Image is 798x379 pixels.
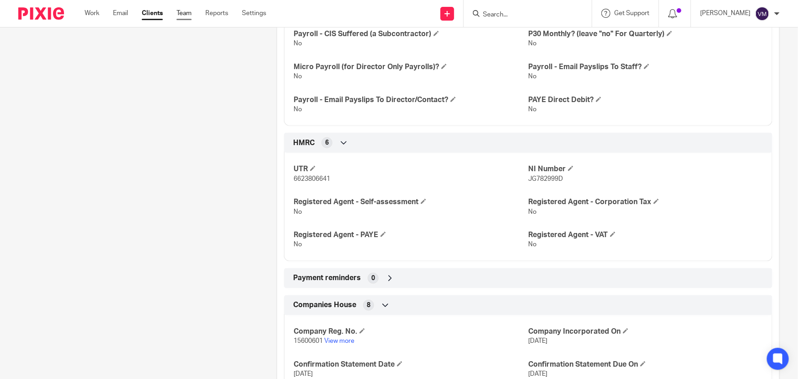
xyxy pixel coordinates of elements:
[293,138,315,148] span: HMRC
[294,95,528,105] h4: Payroll - Email Payslips To Director/Contact?
[528,95,763,105] h4: PAYE Direct Debit?
[293,273,361,283] span: Payment reminders
[614,10,649,16] span: Get Support
[528,209,536,215] span: No
[294,40,302,47] span: No
[293,300,356,310] span: Companies House
[367,301,370,310] span: 8
[205,9,228,18] a: Reports
[528,338,547,344] span: [DATE]
[528,106,536,113] span: No
[242,9,266,18] a: Settings
[482,11,564,19] input: Search
[528,164,763,174] h4: NI Number
[528,327,763,336] h4: Company Incorporated On
[18,7,64,20] img: Pixie
[528,73,536,80] span: No
[755,6,770,21] img: svg%3E
[325,138,329,147] span: 6
[324,338,354,344] a: View more
[294,241,302,248] span: No
[294,106,302,113] span: No
[294,176,330,182] span: 6623806641
[294,197,528,207] h4: Registered Agent - Self-assessment
[528,176,563,182] span: JG782999D
[142,9,163,18] a: Clients
[294,209,302,215] span: No
[294,73,302,80] span: No
[113,9,128,18] a: Email
[294,360,528,369] h4: Confirmation Statement Date
[85,9,99,18] a: Work
[294,29,528,39] h4: Payroll - CIS Suffered (a Subcontractor)
[371,274,375,283] span: 0
[177,9,192,18] a: Team
[528,371,547,377] span: [DATE]
[294,230,528,240] h4: Registered Agent - PAYE
[294,371,313,377] span: [DATE]
[294,62,528,72] h4: Micro Payroll (for Director Only Payrolls)?
[294,164,528,174] h4: UTR
[528,197,763,207] h4: Registered Agent - Corporation Tax
[528,241,536,248] span: No
[528,62,763,72] h4: Payroll - Email Payslips To Staff?
[294,338,323,344] span: 15600601
[528,230,763,240] h4: Registered Agent - VAT
[528,360,763,369] h4: Confirmation Statement Due On
[528,40,536,47] span: No
[528,29,763,39] h4: P30 Monthly? (leave "no" For Quarterly)
[294,327,528,336] h4: Company Reg. No.
[700,9,750,18] p: [PERSON_NAME]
